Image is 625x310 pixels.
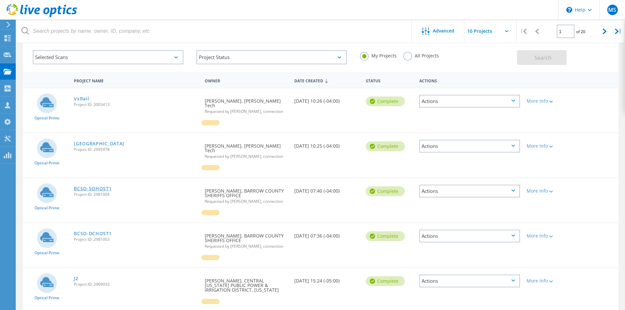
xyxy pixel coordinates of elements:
[33,50,183,64] div: Selected Scans
[74,148,198,152] span: Project ID: 2995978
[291,223,363,245] div: [DATE] 07:36 (-04:00)
[74,231,112,236] a: BCSO-DCHOST1
[74,96,89,101] a: VxRail
[201,268,291,299] div: [PERSON_NAME], CENTRAL [US_STATE] PUBLIC POWER & IRRIGATION DISTRICT, [US_STATE]
[74,103,198,107] span: Project ID: 3003413
[201,74,291,86] div: Owner
[534,54,552,61] span: Search
[205,110,287,114] span: Requested by [PERSON_NAME], connection
[205,155,287,158] span: Requested by [PERSON_NAME], connection
[205,199,287,203] span: Requested by [PERSON_NAME], connection
[74,276,78,281] a: J2
[34,161,59,165] span: Optical Prime
[527,99,568,103] div: More Info
[74,238,198,241] span: Project ID: 2981003
[205,244,287,248] span: Requested by [PERSON_NAME], connection
[71,74,201,86] div: Project Name
[433,29,454,33] span: Advanced
[612,20,625,43] div: |
[366,186,405,196] div: Complete
[74,186,112,191] a: BCSO-SOHOST1
[576,29,585,34] span: of 20
[366,231,405,241] div: Complete
[7,14,77,18] a: Live Optics Dashboard
[527,189,568,193] div: More Info
[197,50,347,64] div: Project Status
[403,52,439,58] label: All Projects
[419,185,520,197] div: Actions
[416,74,523,86] div: Actions
[517,20,530,43] div: |
[566,7,572,13] svg: \n
[419,95,520,108] div: Actions
[201,223,291,255] div: [PERSON_NAME], BARROW COUNTY SHERIFFS OFFICE
[419,230,520,242] div: Actions
[360,52,397,58] label: My Projects
[291,88,363,110] div: [DATE] 10:26 (-04:00)
[291,178,363,200] div: [DATE] 07:40 (-04:00)
[74,193,198,196] span: Project ID: 2981004
[366,96,405,106] div: Complete
[201,133,291,165] div: [PERSON_NAME], [PERSON_NAME] Tech
[16,20,412,43] input: Search projects by name, owner, ID, company, etc
[366,141,405,151] div: Complete
[527,234,568,238] div: More Info
[201,178,291,210] div: [PERSON_NAME], BARROW COUNTY SHERIFFS OFFICE
[527,144,568,148] div: More Info
[34,116,59,120] span: Optical Prime
[74,141,124,146] a: [GEOGRAPHIC_DATA]
[291,268,363,290] div: [DATE] 15:24 (-05:00)
[517,50,567,65] button: Search
[363,74,416,86] div: Status
[291,74,363,87] div: Date Created
[34,206,59,210] span: Optical Prime
[34,251,59,255] span: Optical Prime
[201,88,291,120] div: [PERSON_NAME], [PERSON_NAME] Tech
[74,282,198,286] span: Project ID: 2969933
[291,133,363,155] div: [DATE] 10:25 (-04:00)
[527,279,568,283] div: More Info
[366,276,405,286] div: Complete
[34,296,59,300] span: Optical Prime
[419,140,520,153] div: Actions
[419,275,520,287] div: Actions
[608,7,616,12] span: MS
